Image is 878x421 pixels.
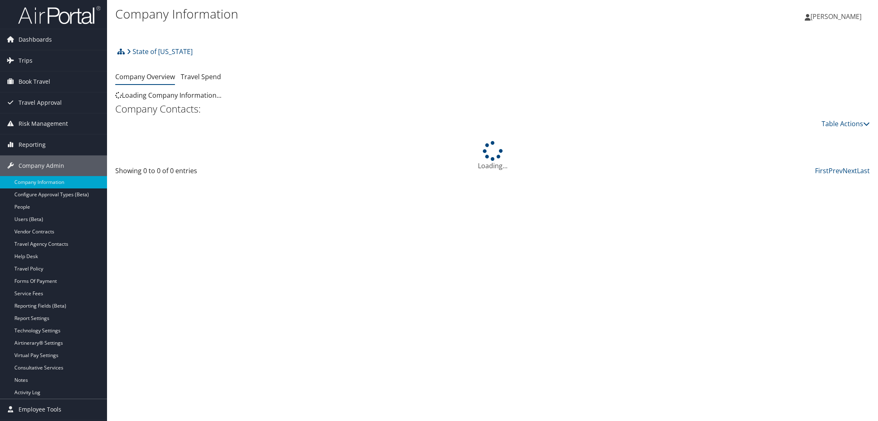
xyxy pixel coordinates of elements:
span: Company Admin [19,155,64,176]
div: Showing 0 to 0 of 0 entries [115,166,295,180]
a: First [815,166,829,175]
a: State of [US_STATE] [127,43,193,60]
span: Book Travel [19,71,50,92]
a: Table Actions [822,119,870,128]
h2: Company Contacts: [115,102,870,116]
a: Travel Spend [181,72,221,81]
a: [PERSON_NAME] [805,4,870,29]
span: Risk Management [19,113,68,134]
a: Company Overview [115,72,175,81]
img: airportal-logo.png [18,5,100,25]
h1: Company Information [115,5,618,23]
a: Prev [829,166,843,175]
span: Dashboards [19,29,52,50]
a: Last [857,166,870,175]
span: Loading Company Information... [115,91,221,100]
div: Loading... [115,141,870,171]
span: Employee Tools [19,399,61,420]
span: Travel Approval [19,92,62,113]
span: Reporting [19,134,46,155]
a: Next [843,166,857,175]
span: Trips [19,50,33,71]
span: [PERSON_NAME] [810,12,862,21]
